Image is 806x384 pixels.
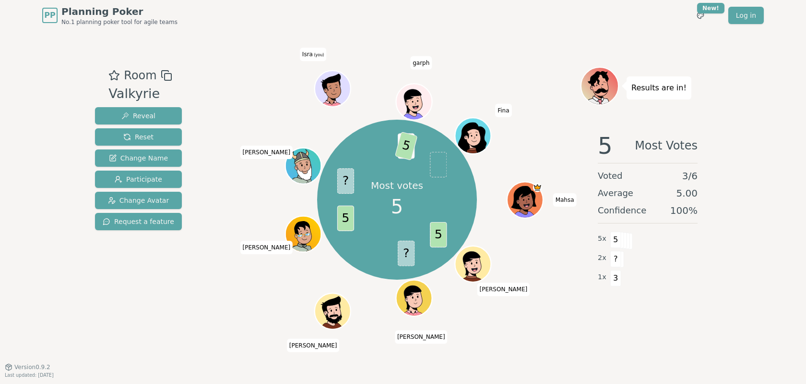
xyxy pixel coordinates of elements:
[95,128,182,146] button: Reset
[598,169,623,183] span: Voted
[495,104,511,117] span: Click to change your name
[635,134,698,157] span: Most Votes
[631,81,687,95] p: Results are in!
[95,107,182,124] button: Reveal
[103,217,174,226] span: Request a feature
[124,67,156,84] span: Room
[42,5,178,26] a: PPPlanning PokerNo.1 planning poker tool for agile teams
[598,272,606,283] span: 1 x
[598,253,606,263] span: 2 x
[395,330,448,344] span: Click to change your name
[395,132,418,161] span: 5
[598,134,613,157] span: 5
[610,232,621,248] span: 5
[108,196,169,205] span: Change Avatar
[61,5,178,18] span: Planning Poker
[598,186,633,200] span: Average
[391,192,403,221] span: 5
[533,183,542,192] span: Mahsa is the host
[553,193,577,207] span: Click to change your name
[410,56,432,69] span: Click to change your name
[676,186,698,200] span: 5.00
[692,7,709,24] button: New!
[95,149,182,167] button: Change Name
[14,363,50,371] span: Version 0.9.2
[95,213,182,230] button: Request a feature
[95,171,182,188] button: Participate
[300,48,327,61] span: Click to change your name
[477,283,530,296] span: Click to change your name
[287,339,340,352] span: Click to change your name
[240,241,293,254] span: Click to change your name
[337,206,354,231] span: 5
[108,84,172,104] div: Valkyrie
[371,179,423,192] p: Most votes
[430,222,447,248] span: 5
[610,270,621,286] span: 3
[682,169,698,183] span: 3 / 6
[337,169,354,194] span: ?
[123,132,154,142] span: Reset
[313,53,324,57] span: (you)
[61,18,178,26] span: No.1 planning poker tool for agile teams
[316,72,350,106] button: Click to change your avatar
[240,146,293,159] span: Click to change your name
[5,372,54,378] span: Last updated: [DATE]
[697,3,724,13] div: New!
[598,204,646,217] span: Confidence
[728,7,764,24] a: Log in
[115,174,162,184] span: Participate
[598,234,606,244] span: 5 x
[670,204,698,217] span: 100 %
[109,153,168,163] span: Change Name
[121,111,155,121] span: Reveal
[108,67,120,84] button: Add as favourite
[95,192,182,209] button: Change Avatar
[398,241,415,266] span: ?
[44,10,55,21] span: PP
[5,363,50,371] button: Version0.9.2
[610,251,621,267] span: ?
